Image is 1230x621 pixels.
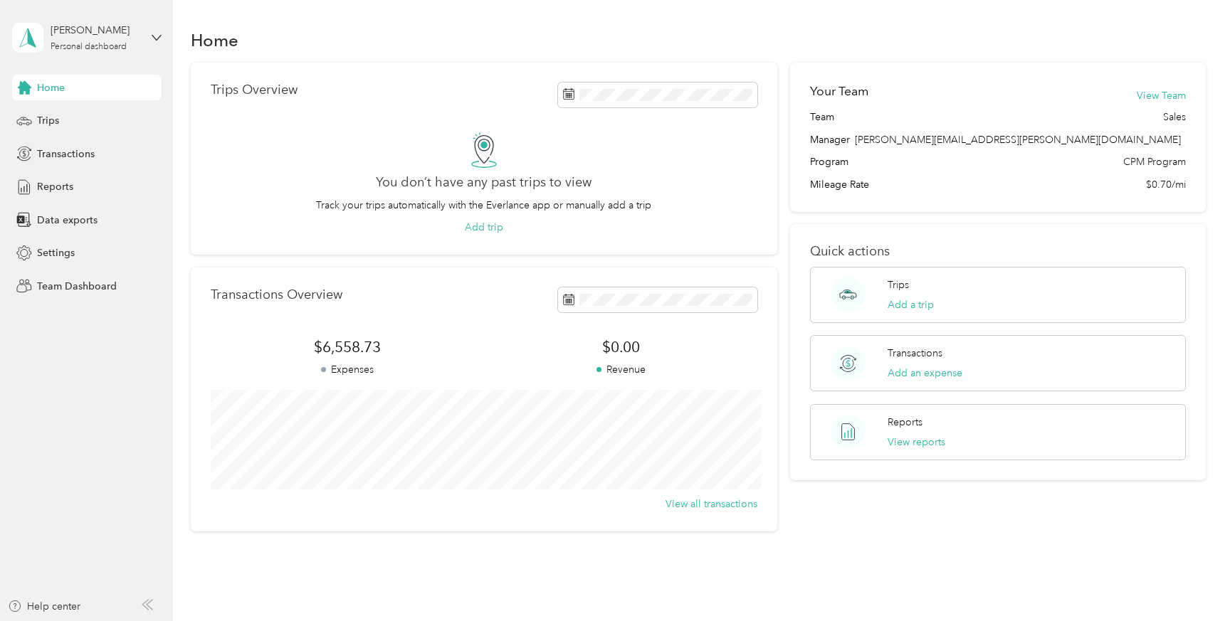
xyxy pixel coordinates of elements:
[1123,154,1186,169] span: CPM Program
[8,599,80,614] button: Help center
[888,346,942,361] p: Transactions
[810,132,850,147] span: Manager
[810,83,868,100] h2: Your Team
[666,497,757,511] button: View all transactions
[465,220,503,235] button: Add trip
[484,337,757,357] span: $0.00
[37,113,59,128] span: Trips
[888,297,934,312] button: Add a trip
[51,23,140,38] div: [PERSON_NAME]
[51,43,127,51] div: Personal dashboard
[1137,88,1186,103] button: View Team
[888,366,962,381] button: Add an expense
[888,277,909,292] p: Trips
[316,198,651,213] p: Track your trips automatically with the Everlance app or manually add a trip
[37,80,65,95] span: Home
[211,83,298,97] p: Trips Overview
[1150,541,1230,621] iframe: Everlance-gr Chat Button Frame
[484,362,757,377] p: Revenue
[37,279,117,294] span: Team Dashboard
[888,415,922,430] p: Reports
[1146,177,1186,192] span: $0.70/mi
[376,175,592,190] h2: You don’t have any past trips to view
[810,154,848,169] span: Program
[37,147,95,161] span: Transactions
[211,337,484,357] span: $6,558.73
[37,213,98,228] span: Data exports
[810,244,1186,259] p: Quick actions
[191,33,238,48] h1: Home
[37,179,73,194] span: Reports
[211,362,484,377] p: Expenses
[855,134,1181,146] span: [PERSON_NAME][EMAIL_ADDRESS][PERSON_NAME][DOMAIN_NAME]
[1163,110,1186,124] span: Sales
[810,177,869,192] span: Mileage Rate
[810,110,834,124] span: Team
[211,287,342,302] p: Transactions Overview
[37,245,75,260] span: Settings
[888,435,945,450] button: View reports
